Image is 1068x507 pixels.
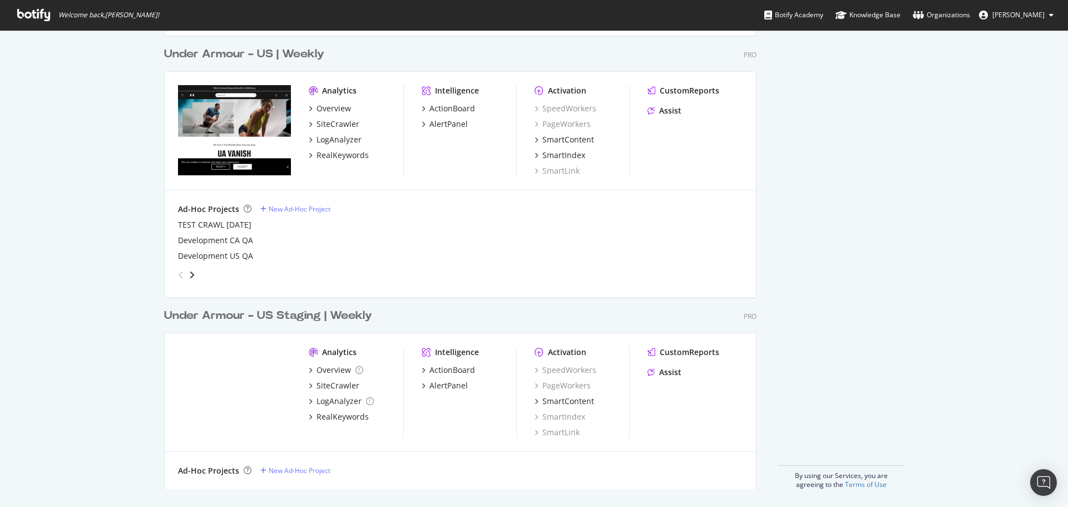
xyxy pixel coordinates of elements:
div: ActionBoard [429,103,475,114]
div: Assist [659,367,681,378]
div: SiteCrawler [317,380,359,391]
a: Overview [309,365,363,376]
img: www.underarmour.com/en-us [178,85,291,175]
a: ActionBoard [422,365,475,376]
div: Analytics [322,347,357,358]
a: SmartIndex [535,411,585,422]
a: SiteCrawler [309,119,359,130]
div: Botify Academy [764,9,823,21]
div: Intelligence [435,85,479,96]
a: Assist [647,367,681,378]
a: Overview [309,103,351,114]
a: Development CA QA [178,235,253,246]
a: SmartLink [535,165,580,176]
div: AlertPanel [429,119,468,130]
div: RealKeywords [317,150,369,161]
div: Activation [548,347,586,358]
a: PageWorkers [535,119,591,130]
a: Assist [647,105,681,116]
div: LogAnalyzer [317,396,362,407]
div: SmartContent [542,134,594,145]
a: AlertPanel [422,119,468,130]
div: Intelligence [435,347,479,358]
a: New Ad-Hoc Project [260,466,330,475]
a: SiteCrawler [309,380,359,391]
a: SmartIndex [535,150,585,161]
div: Organizations [913,9,970,21]
div: RealKeywords [317,411,369,422]
a: SpeedWorkers [535,365,596,376]
a: RealKeywords [309,411,369,422]
div: New Ad-Hoc Project [269,466,330,475]
a: SpeedWorkers [535,103,596,114]
div: angle-left [174,266,188,284]
div: Under Armour - US | Weekly [164,46,324,62]
div: Ad-Hoc Projects [178,465,239,476]
a: LogAnalyzer [309,396,374,407]
div: By using our Services, you are agreeing to the [778,465,904,489]
a: Under Armour - US | Weekly [164,46,329,62]
div: angle-right [188,269,196,280]
a: SmartContent [535,396,594,407]
div: Under Armour - US Staging | Weekly [164,308,372,324]
div: Overview [317,365,351,376]
div: CustomReports [660,347,719,358]
button: [PERSON_NAME] [970,6,1062,24]
a: SmartContent [535,134,594,145]
div: Open Intercom Messenger [1030,469,1057,496]
div: Overview [317,103,351,114]
div: Pro [744,312,756,321]
a: CustomReports [647,85,719,96]
div: Activation [548,85,586,96]
div: ActionBoard [429,365,475,376]
div: SmartIndex [542,150,585,161]
div: SmartContent [542,396,594,407]
div: CustomReports [660,85,719,96]
a: ActionBoard [422,103,475,114]
div: Ad-Hoc Projects [178,204,239,215]
a: CustomReports [647,347,719,358]
div: SiteCrawler [317,119,359,130]
div: New Ad-Hoc Project [269,204,330,214]
a: PageWorkers [535,380,591,391]
div: Assist [659,105,681,116]
div: Analytics [322,85,357,96]
a: Under Armour - US Staging | Weekly [164,308,377,324]
a: TEST CRAWL [DATE] [178,219,251,230]
a: Development US QA [178,250,253,262]
span: Welcome back, [PERSON_NAME] ! [58,11,159,19]
img: www.underarmour.com.mx/es-mx [178,347,291,437]
div: LogAnalyzer [317,134,362,145]
a: LogAnalyzer [309,134,362,145]
a: SmartLink [535,427,580,438]
div: Knowledge Base [835,9,901,21]
div: AlertPanel [429,380,468,391]
span: Joel Herbert [992,10,1045,19]
a: RealKeywords [309,150,369,161]
a: AlertPanel [422,380,468,391]
a: New Ad-Hoc Project [260,204,330,214]
a: Terms of Use [845,480,887,489]
div: Pro [744,50,756,60]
